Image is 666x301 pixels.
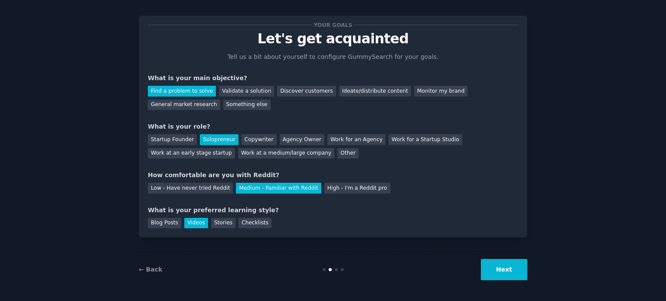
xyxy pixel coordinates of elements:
[148,171,518,180] div: How comfortable are you with Reddit?
[277,86,336,97] div: Discover customers
[148,134,197,145] div: Startup Founder
[148,183,233,194] div: Low - Have never tried Reddit
[224,52,442,61] p: Tell us a bit about yourself to configure GummySearch for your goals.
[312,20,354,29] span: Your goals
[238,218,271,229] div: Checklists
[200,134,238,145] div: Solopreneur
[211,218,235,229] div: Stories
[327,134,385,145] div: Work for an Agency
[238,148,334,159] div: Work at a medium/large company
[388,134,462,145] div: Work for a Startup Studio
[324,183,390,194] div: High - I'm a Reddit pro
[148,218,181,229] div: Blog Posts
[148,86,216,97] div: Find a problem to solve
[481,259,527,280] button: Next
[184,218,208,229] div: Videos
[339,86,411,97] div: Ideate/distribute content
[148,122,518,131] div: What is your role?
[148,100,220,110] div: General market research
[280,134,324,145] div: Agency Owner
[414,86,467,97] div: Monitor my brand
[242,134,277,145] div: Copywriter
[139,266,162,273] a: ← Back
[223,100,271,110] div: Something else
[337,148,359,159] div: Other
[148,148,235,159] div: Work at an early stage startup
[148,74,518,83] div: What is your main objective?
[148,31,518,46] p: Let's get acquainted
[219,86,274,97] div: Validate a solution
[236,183,321,194] div: Medium - Familiar with Reddit
[148,206,518,215] div: What is your preferred learning style?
